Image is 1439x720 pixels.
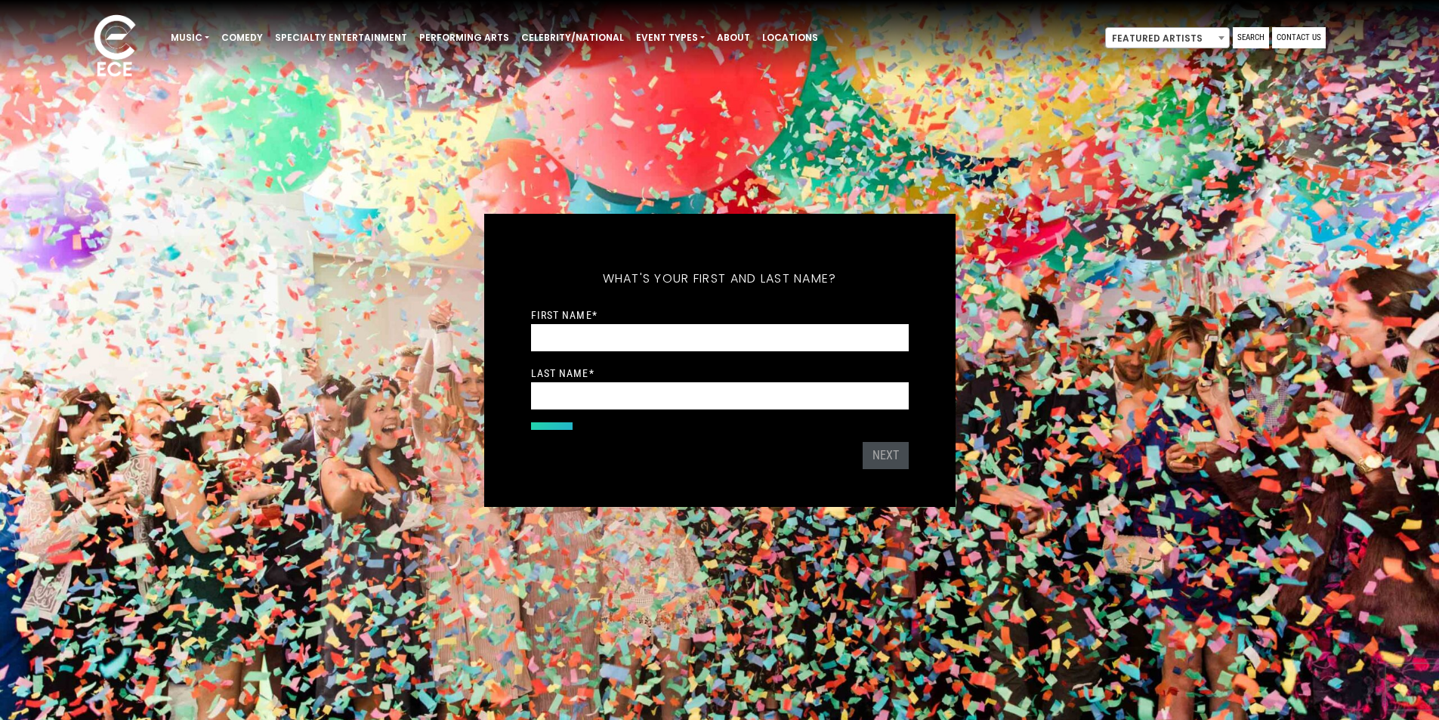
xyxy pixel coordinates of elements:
[531,366,594,380] label: Last Name
[630,25,711,51] a: Event Types
[711,25,756,51] a: About
[515,25,630,51] a: Celebrity/National
[1233,27,1269,48] a: Search
[531,308,598,322] label: First Name
[1105,27,1230,48] span: Featured Artists
[1272,27,1326,48] a: Contact Us
[165,25,215,51] a: Music
[215,25,269,51] a: Comedy
[77,11,153,84] img: ece_new_logo_whitev2-1.png
[531,252,909,306] h5: What's your first and last name?
[1106,28,1229,49] span: Featured Artists
[756,25,824,51] a: Locations
[413,25,515,51] a: Performing Arts
[269,25,413,51] a: Specialty Entertainment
